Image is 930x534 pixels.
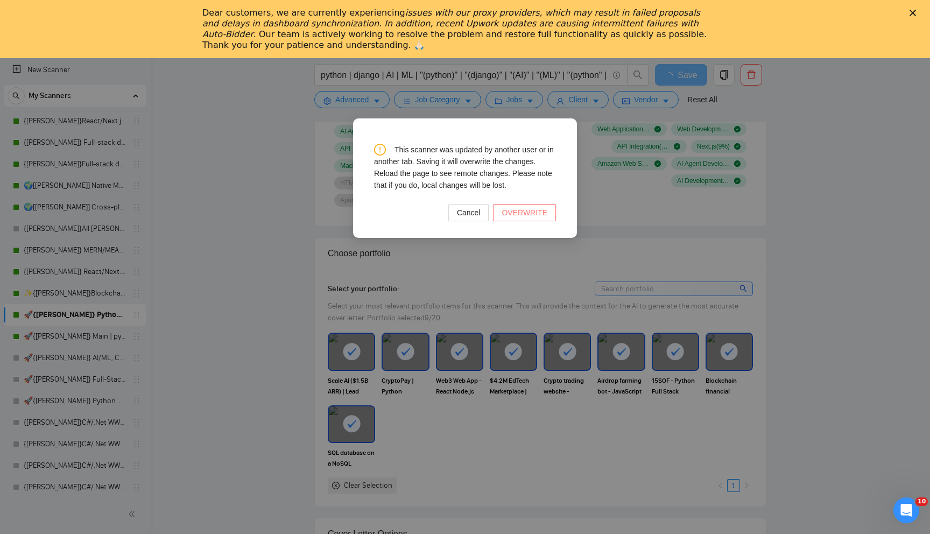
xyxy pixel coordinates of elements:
[448,204,489,221] button: Cancel
[374,144,556,191] div: This scanner was updated by another user or in another tab. Saving it will overwrite the changes....
[915,497,928,506] span: 10
[493,204,556,221] button: OVERWRITE
[202,8,700,39] i: issues with our proxy providers, which may result in failed proposals and delays in dashboard syn...
[910,10,920,16] div: Close
[457,207,481,219] span: Cancel
[893,497,919,523] iframe: Intercom live chat
[202,8,710,51] div: Dear customers, we are currently experiencing . Our team is actively working to resolve the probl...
[374,144,386,156] span: exclamation-circle
[502,207,547,219] span: OVERWRITE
